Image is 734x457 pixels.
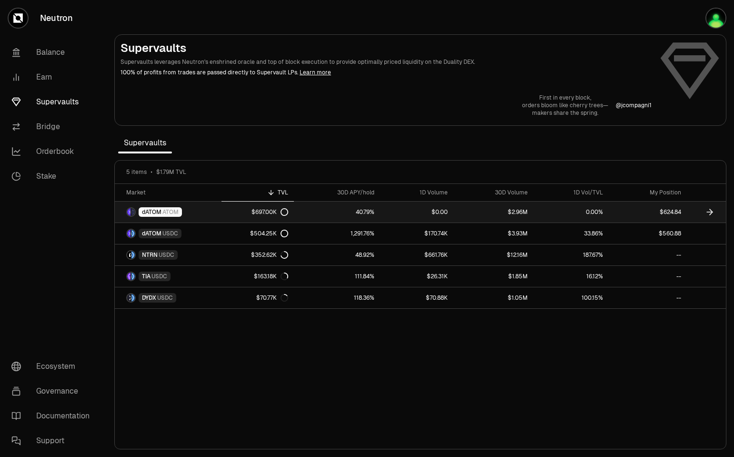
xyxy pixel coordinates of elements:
[453,287,533,308] a: $1.05M
[522,102,608,109] p: orders bloom like cherry trees—
[386,189,448,196] div: 1D Volume
[4,379,103,404] a: Governance
[609,287,687,308] a: --
[131,230,135,237] img: USDC Logo
[453,223,533,244] a: $3.93M
[453,202,533,223] a: $2.96M
[4,114,103,139] a: Bridge
[294,202,380,223] a: 40.79%
[300,69,331,76] a: Learn more
[115,287,221,308] a: DYDX LogoUSDC LogoDYDXUSDC
[459,189,528,196] div: 30D Volume
[614,189,681,196] div: My Position
[533,244,609,265] a: 187.67%
[609,223,687,244] a: $560.88
[453,266,533,287] a: $1.85M
[254,273,288,280] div: $163.18K
[380,202,453,223] a: $0.00
[142,230,161,237] span: dATOM
[126,189,216,196] div: Market
[127,230,131,237] img: dATOM Logo
[157,294,173,302] span: USDC
[162,208,179,216] span: ATOM
[300,189,374,196] div: 30D APY/hold
[115,223,221,244] a: dATOM LogoUSDC LogodATOMUSDC
[4,139,103,164] a: Orderbook
[221,266,294,287] a: $163.18K
[251,251,288,259] div: $352.62K
[115,244,221,265] a: NTRN LogoUSDC LogoNTRNUSDC
[706,9,725,28] img: OG Cosmos
[126,168,147,176] span: 5 items
[533,202,609,223] a: 0.00%
[221,287,294,308] a: $70.77K
[221,223,294,244] a: $504.25K
[4,65,103,90] a: Earn
[131,294,135,302] img: USDC Logo
[609,244,687,265] a: --
[4,428,103,453] a: Support
[453,244,533,265] a: $12.16M
[159,251,174,259] span: USDC
[294,244,380,265] a: 48.92%
[131,273,135,280] img: USDC Logo
[4,404,103,428] a: Documentation
[380,244,453,265] a: $661.76K
[4,354,103,379] a: Ecosystem
[118,133,172,152] span: Supervaults
[533,287,609,308] a: 100.15%
[380,287,453,308] a: $70.88K
[294,223,380,244] a: 1,291.76%
[294,287,380,308] a: 118.36%
[522,94,608,102] p: First in every block,
[127,294,131,302] img: DYDX Logo
[156,168,186,176] span: $1.79M TVL
[522,109,608,117] p: makers share the spring.
[4,164,103,189] a: Stake
[533,266,609,287] a: 16.12%
[609,202,687,223] a: $624.84
[4,40,103,65] a: Balance
[380,223,453,244] a: $170.74K
[616,102,652,109] a: @jcompagni1
[522,94,608,117] a: First in every block,orders bloom like cherry trees—makers share the spring.
[121,68,652,77] p: 100% of profits from trades are passed directly to Supervault LPs.
[227,189,288,196] div: TVL
[127,251,131,259] img: NTRN Logo
[533,223,609,244] a: 33.86%
[142,208,161,216] span: dATOM
[250,230,288,237] div: $504.25K
[127,208,131,216] img: dATOM Logo
[221,202,294,223] a: $697.00K
[256,294,288,302] div: $70.77K
[121,41,652,56] h2: Supervaults
[121,58,652,66] p: Supervaults leverages Neutron's enshrined oracle and top of block execution to provide optimally ...
[115,266,221,287] a: TIA LogoUSDC LogoTIAUSDC
[380,266,453,287] a: $26.31K
[115,202,221,223] a: dATOM LogoATOM LogodATOMATOM
[131,251,135,259] img: USDC Logo
[127,273,131,280] img: TIA Logo
[142,251,158,259] span: NTRN
[142,294,156,302] span: DYDX
[151,273,167,280] span: USDC
[162,230,178,237] span: USDC
[609,266,687,287] a: --
[251,208,288,216] div: $697.00K
[539,189,603,196] div: 1D Vol/TVL
[131,208,135,216] img: ATOM Logo
[4,90,103,114] a: Supervaults
[294,266,380,287] a: 111.84%
[616,102,652,109] p: @ jcompagni1
[221,244,294,265] a: $352.62K
[142,273,151,280] span: TIA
